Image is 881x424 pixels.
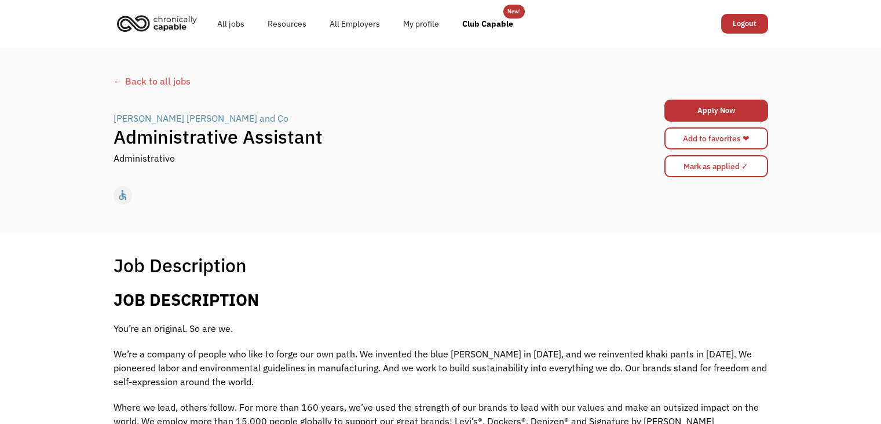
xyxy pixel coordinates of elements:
a: Logout [721,14,768,34]
b: JOB DESCRIPTION [114,289,259,310]
div: Administrative [114,151,175,165]
p: We’re a company of people who like to forge our own path. We invented the blue [PERSON_NAME] in [... [114,347,768,389]
div: accessible [116,187,129,204]
div: [PERSON_NAME] [PERSON_NAME] and Co [114,111,288,125]
img: Chronically Capable logo [114,10,200,36]
a: Apply Now [664,100,768,122]
a: My profile [392,5,451,42]
form: Mark as applied form [664,152,768,180]
a: Club Capable [451,5,525,42]
a: All jobs [206,5,256,42]
input: Mark as applied ✓ [664,155,768,177]
h1: Job Description [114,254,247,277]
a: Add to favorites ❤ [664,127,768,149]
a: All Employers [318,5,392,42]
h1: Administrative Assistant [114,125,605,148]
a: home [114,10,206,36]
a: Resources [256,5,318,42]
a: ← Back to all jobs [114,74,768,88]
a: [PERSON_NAME] [PERSON_NAME] and Co [114,111,291,125]
div: New! [507,5,521,19]
p: You’re an original. So are we. [114,321,768,335]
